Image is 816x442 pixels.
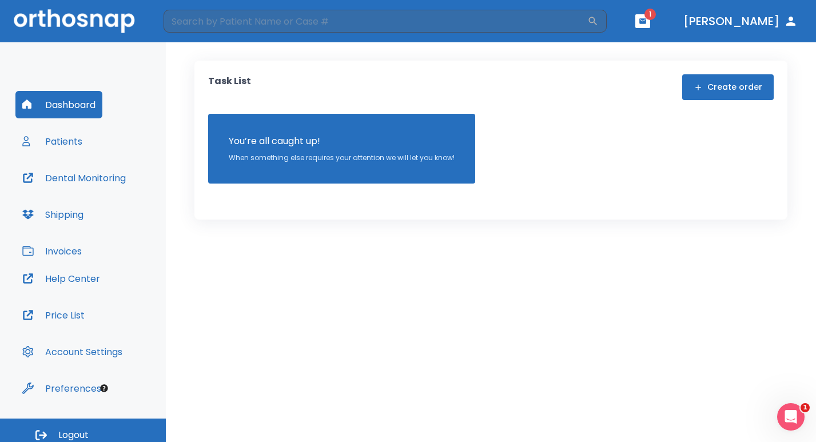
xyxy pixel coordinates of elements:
[15,201,90,228] button: Shipping
[208,74,251,100] p: Task List
[15,301,91,329] button: Price List
[801,403,810,412] span: 1
[777,403,805,431] iframe: Intercom live chat
[164,10,587,33] input: Search by Patient Name or Case #
[15,265,107,292] button: Help Center
[682,74,774,100] button: Create order
[15,375,108,402] button: Preferences
[14,9,135,33] img: Orthosnap
[99,383,109,393] div: Tooltip anchor
[679,11,802,31] button: [PERSON_NAME]
[15,164,133,192] button: Dental Monitoring
[15,91,102,118] button: Dashboard
[229,134,455,148] p: You’re all caught up!
[229,153,455,163] p: When something else requires your attention we will let you know!
[58,429,89,441] span: Logout
[15,237,89,265] button: Invoices
[644,9,656,20] span: 1
[15,128,89,155] button: Patients
[15,338,129,365] button: Account Settings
